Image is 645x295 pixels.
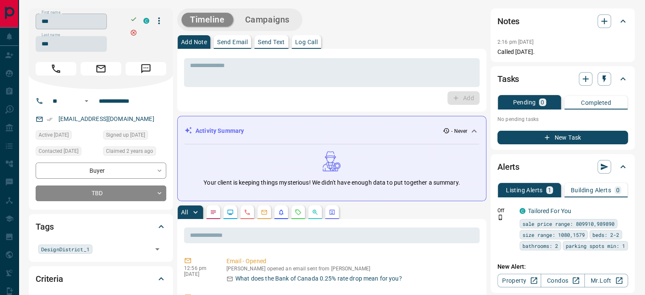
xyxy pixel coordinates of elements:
div: Mon Aug 29 2022 [103,146,166,158]
div: Criteria [36,269,166,289]
div: Tue Aug 30 2022 [36,146,99,158]
button: Timeline [181,13,233,27]
button: New Task [497,131,628,144]
div: Alerts [497,157,628,177]
svg: Lead Browsing Activity [227,209,234,216]
div: Mon Aug 29 2022 [36,130,99,142]
div: condos.ca [519,208,525,214]
a: Mr.Loft [584,274,628,287]
p: 0 [541,99,544,105]
svg: Opportunities [312,209,318,216]
svg: Push Notification Only [497,214,503,220]
p: Send Email [217,39,248,45]
svg: Email Verified [47,116,53,122]
a: [EMAIL_ADDRESS][DOMAIN_NAME] [59,115,154,122]
p: Building Alerts [571,187,611,193]
p: 12:56 pm [184,265,214,271]
p: [DATE] [184,271,214,277]
span: size range: 1080,1579 [522,230,585,239]
button: Open [81,96,92,106]
p: 2:16 pm [DATE] [497,39,533,45]
p: Send Text [258,39,285,45]
h2: Notes [497,14,519,28]
p: Add Note [181,39,207,45]
svg: Listing Alerts [278,209,285,216]
a: Property [497,274,541,287]
svg: Emails [261,209,268,216]
p: Listing Alerts [506,187,543,193]
h2: Tags [36,220,53,233]
label: First name [42,10,60,15]
span: sale price range: 809910,989890 [522,219,614,228]
p: 0 [616,187,620,193]
p: Pending [513,99,536,105]
span: parking spots min: 1 [566,242,625,250]
p: 1 [548,187,551,193]
p: Completed [581,100,611,106]
p: [PERSON_NAME] opened an email sent from [PERSON_NAME] [226,266,476,272]
label: Last name [42,32,60,38]
a: Condos [541,274,584,287]
p: - Never [451,127,467,135]
h2: Criteria [36,272,63,286]
div: Mon Aug 29 2022 [103,130,166,142]
div: Notes [497,11,628,31]
div: Buyer [36,163,166,178]
div: Activity Summary- Never [184,123,479,139]
span: Signed up [DATE] [106,131,145,139]
svg: Calls [244,209,251,216]
p: What does the Bank of Canada 0.25% rate drop mean for you? [235,274,402,283]
span: Active [DATE] [39,131,69,139]
span: Message [126,62,166,76]
p: Log Call [295,39,318,45]
span: Claimed 2 years ago [106,147,153,155]
button: Open [151,243,163,255]
h2: Alerts [497,160,519,174]
span: beds: 2-2 [592,230,619,239]
div: TBD [36,185,166,201]
span: Call [36,62,76,76]
p: All [181,209,188,215]
h2: Tasks [497,72,519,86]
svg: Notes [210,209,217,216]
p: Off [497,207,514,214]
p: Your client is keeping things mysterious! We didn't have enough data to put together a summary. [204,178,460,187]
span: DesignDistrict_1 [41,245,89,253]
p: New Alert: [497,262,628,271]
button: Campaigns [237,13,298,27]
a: Tailored For You [528,208,571,214]
svg: Requests [295,209,302,216]
p: Email - Opened [226,257,476,266]
p: Called [DATE]. [497,48,628,56]
p: Activity Summary [195,126,244,135]
svg: Agent Actions [329,209,335,216]
span: bathrooms: 2 [522,242,558,250]
div: condos.ca [143,18,149,24]
div: Tasks [497,69,628,89]
p: No pending tasks [497,113,628,126]
span: Email [81,62,121,76]
span: Contacted [DATE] [39,147,78,155]
div: Tags [36,216,166,237]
